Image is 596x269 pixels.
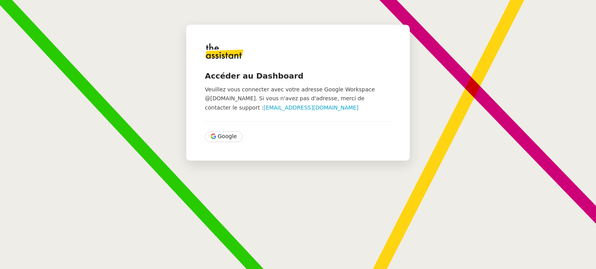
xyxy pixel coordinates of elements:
button: Google [205,131,243,142]
h4: Accéder au Dashboard [205,70,391,81]
a: [EMAIL_ADDRESS][DOMAIN_NAME] [263,105,359,111]
span: Veuillez vous connecter avec votre adresse Google Workspace @[DOMAIN_NAME]. Si vous n'avez pas d'... [205,86,375,111]
span: Google [218,132,237,141]
img: logo [205,43,244,59]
